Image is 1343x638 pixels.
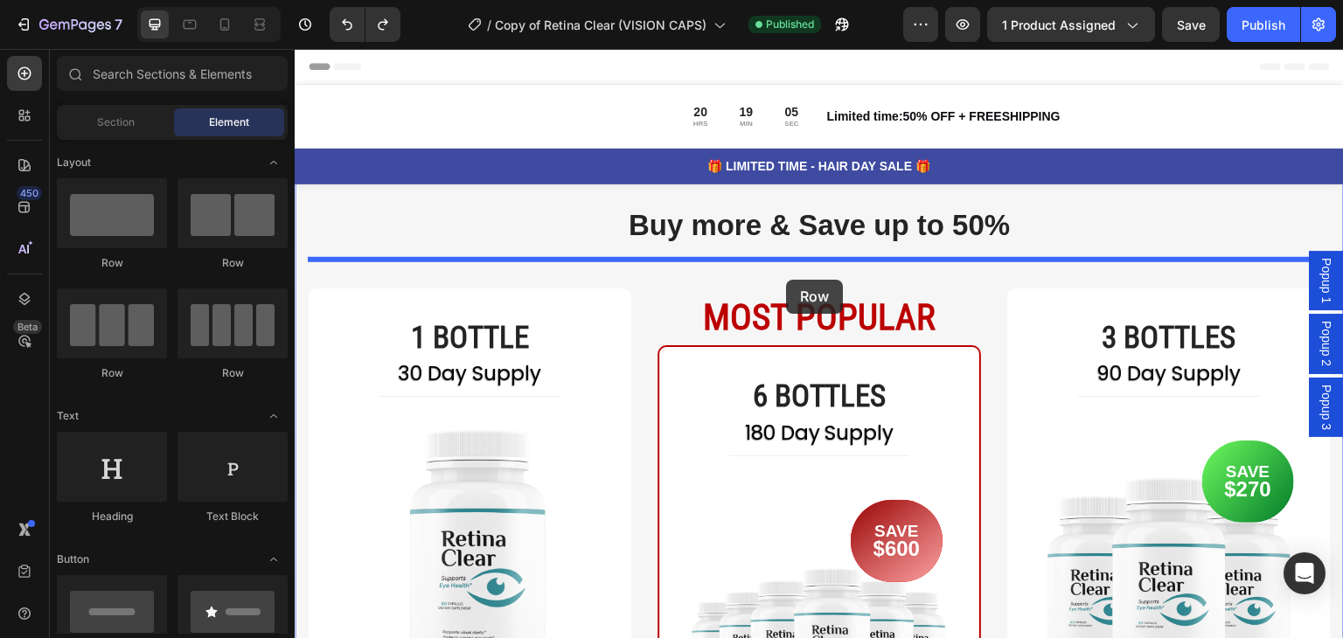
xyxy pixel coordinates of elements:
[260,402,288,430] span: Toggle open
[1002,16,1116,34] span: 1 product assigned
[57,408,79,424] span: Text
[57,509,167,524] div: Heading
[1177,17,1206,32] span: Save
[57,551,89,567] span: Button
[1227,7,1300,42] button: Publish
[495,16,706,34] span: Copy of Retina Clear (VISION CAPS)
[7,7,130,42] button: 7
[177,255,288,271] div: Row
[97,114,135,130] span: Section
[57,255,167,271] div: Row
[13,320,42,334] div: Beta
[57,365,167,381] div: Row
[1023,272,1040,317] span: Popup 2
[260,149,288,177] span: Toggle open
[487,16,491,34] span: /
[766,17,814,32] span: Published
[17,186,42,200] div: 450
[1242,16,1285,34] div: Publish
[1023,336,1040,381] span: Popup 3
[295,49,1343,638] iframe: Design area
[1284,552,1326,594] div: Open Intercom Messenger
[57,155,91,170] span: Layout
[209,114,249,130] span: Element
[1023,209,1040,254] span: Popup 1
[57,56,288,91] input: Search Sections & Elements
[987,7,1155,42] button: 1 product assigned
[260,545,288,573] span: Toggle open
[330,7,400,42] div: Undo/Redo
[177,365,288,381] div: Row
[1162,7,1220,42] button: Save
[177,509,288,524] div: Text Block
[115,14,122,35] p: 7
